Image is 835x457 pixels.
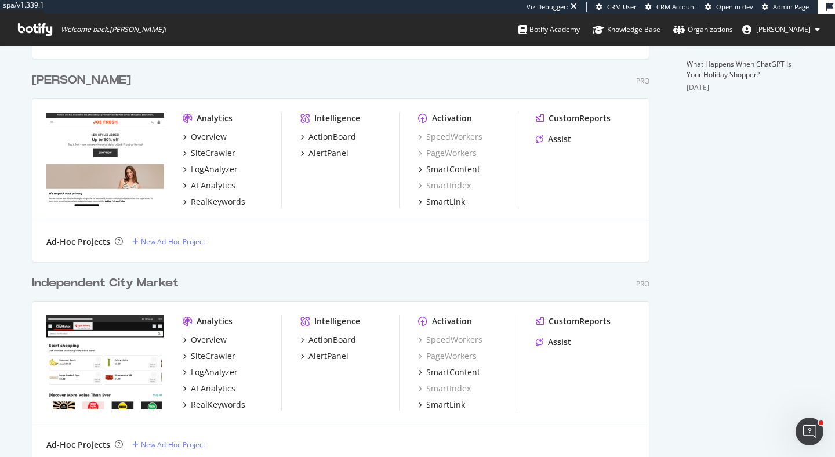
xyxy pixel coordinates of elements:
[687,59,792,79] a: What Happens When ChatGPT Is Your Holiday Shopper?
[32,275,179,292] div: Independent City Market
[191,367,238,378] div: LogAnalyzer
[191,147,235,159] div: SiteCrawler
[191,399,245,411] div: RealKeywords
[418,164,480,175] a: SmartContent
[762,2,809,12] a: Admin Page
[673,24,733,35] div: Organizations
[183,131,227,143] a: Overview
[183,367,238,378] a: LogAnalyzer
[549,315,611,327] div: CustomReports
[796,418,823,445] iframe: Intercom live chat
[432,315,472,327] div: Activation
[300,350,348,362] a: AlertPanel
[607,2,637,11] span: CRM User
[32,72,131,89] div: [PERSON_NAME]
[418,334,482,346] a: SpeedWorkers
[191,196,245,208] div: RealKeywords
[46,439,110,451] div: Ad-Hoc Projects
[548,133,571,145] div: Assist
[191,180,235,191] div: AI Analytics
[308,147,348,159] div: AlertPanel
[191,164,238,175] div: LogAnalyzer
[426,367,480,378] div: SmartContent
[314,113,360,124] div: Intelligence
[733,20,829,39] button: [PERSON_NAME]
[132,440,205,449] a: New Ad-Hoc Project
[183,334,227,346] a: Overview
[536,315,611,327] a: CustomReports
[46,236,110,248] div: Ad-Hoc Projects
[426,164,480,175] div: SmartContent
[518,24,580,35] div: Botify Academy
[518,14,580,45] a: Botify Academy
[183,180,235,191] a: AI Analytics
[314,315,360,327] div: Intelligence
[418,131,482,143] a: SpeedWorkers
[183,350,235,362] a: SiteCrawler
[183,383,235,394] a: AI Analytics
[197,315,233,327] div: Analytics
[191,131,227,143] div: Overview
[593,24,660,35] div: Knowledge Base
[549,113,611,124] div: CustomReports
[141,237,205,246] div: New Ad-Hoc Project
[432,113,472,124] div: Activation
[308,350,348,362] div: AlertPanel
[426,399,465,411] div: SmartLink
[548,336,571,348] div: Assist
[596,2,637,12] a: CRM User
[418,399,465,411] a: SmartLink
[183,399,245,411] a: RealKeywords
[300,147,348,159] a: AlertPanel
[773,2,809,11] span: Admin Page
[593,14,660,45] a: Knowledge Base
[716,2,753,11] span: Open in dev
[418,180,471,191] a: SmartIndex
[32,72,136,89] a: [PERSON_NAME]
[183,147,235,159] a: SiteCrawler
[636,76,649,86] div: Pro
[183,164,238,175] a: LogAnalyzer
[418,147,477,159] a: PageWorkers
[527,2,568,12] div: Viz Debugger:
[687,82,803,93] div: [DATE]
[32,275,183,292] a: Independent City Market
[191,334,227,346] div: Overview
[656,2,696,11] span: CRM Account
[536,113,611,124] a: CustomReports
[141,440,205,449] div: New Ad-Hoc Project
[705,2,753,12] a: Open in dev
[300,334,356,346] a: ActionBoard
[756,24,811,34] span: adrianna
[418,367,480,378] a: SmartContent
[418,196,465,208] a: SmartLink
[191,383,235,394] div: AI Analytics
[536,133,571,145] a: Assist
[46,113,164,206] img: https://www.joefresh.com/ca/
[426,196,465,208] div: SmartLink
[308,334,356,346] div: ActionBoard
[418,383,471,394] a: SmartIndex
[197,113,233,124] div: Analytics
[191,350,235,362] div: SiteCrawler
[300,131,356,143] a: ActionBoard
[132,237,205,246] a: New Ad-Hoc Project
[645,2,696,12] a: CRM Account
[673,14,733,45] a: Organizations
[61,25,166,34] span: Welcome back, [PERSON_NAME] !
[418,350,477,362] a: PageWorkers
[636,279,649,289] div: Pro
[308,131,356,143] div: ActionBoard
[183,196,245,208] a: RealKeywords
[46,315,164,409] img: https://www.independentcitymarket.ca/
[536,336,571,348] a: Assist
